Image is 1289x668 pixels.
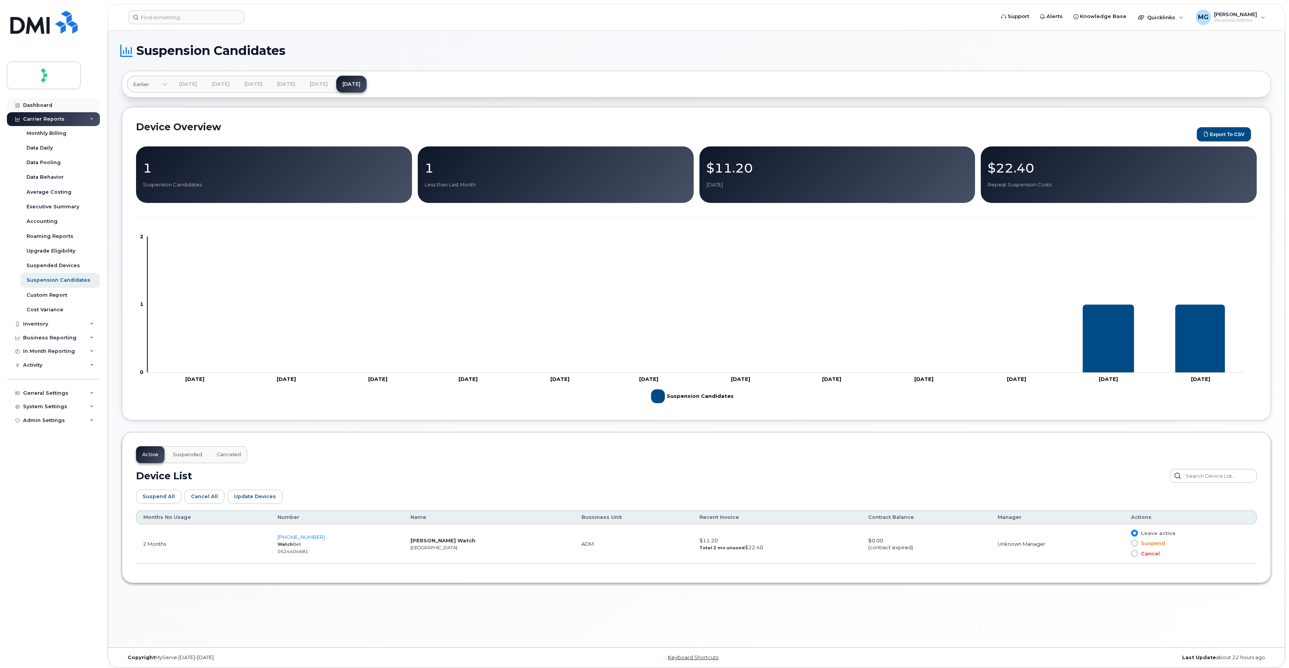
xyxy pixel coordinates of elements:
[425,161,687,175] p: 1
[133,81,149,88] span: Earlier
[550,376,570,382] tspan: [DATE]
[1138,530,1176,537] span: Leave active
[140,301,143,307] tspan: 1
[143,181,405,188] p: Suspension Candidates
[206,76,236,93] a: [DATE]
[458,376,478,382] tspan: [DATE]
[861,524,991,564] td: $0.00
[1170,469,1257,483] input: Search Device List...
[988,181,1250,188] p: Repeat Suspension Costs
[991,510,1125,524] th: Manager
[271,76,301,93] a: [DATE]
[1007,376,1026,382] tspan: [DATE]
[136,510,271,524] th: Months No Usage
[277,534,325,540] a: [PHONE_NUMBER]
[127,76,168,93] a: Earlier
[271,510,404,524] th: Number
[128,655,155,660] strong: Copyright
[185,376,204,382] tspan: [DATE]
[651,386,734,406] g: Legend
[639,376,658,382] tspan: [DATE]
[238,76,269,93] a: [DATE]
[914,376,934,382] tspan: [DATE]
[277,542,293,547] strong: Watch
[277,542,308,554] small: Bell 0524404681
[668,655,718,660] a: Keyboard Shortcuts
[651,386,734,406] g: Suspension Candidates
[693,524,861,564] td: $11.20 $22.40
[228,490,282,503] button: Update Devices
[861,510,991,524] th: Contract Balance
[693,510,861,524] th: Recent Invoice
[143,161,405,175] p: 1
[136,45,286,56] span: Suspension Candidates
[140,233,1245,406] g: Chart
[234,493,276,500] span: Update Devices
[706,181,968,188] p: [DATE]
[1099,376,1118,382] tspan: [DATE]
[1138,540,1165,547] span: Suspend
[1124,510,1257,524] th: Actions
[173,452,202,458] span: Suspended
[184,490,224,503] button: Cancel All
[991,524,1125,564] td: Unknown Manager
[888,655,1271,661] div: about 22 hours ago
[304,76,334,93] a: [DATE]
[1138,550,1160,557] span: Cancel
[575,524,692,564] td: ADM
[410,537,475,543] strong: [PERSON_NAME] Watch
[368,376,387,382] tspan: [DATE]
[336,76,367,93] a: [DATE]
[191,493,218,500] span: Cancel All
[731,376,750,382] tspan: [DATE]
[1197,127,1251,141] button: Export to CSV
[217,452,241,458] span: Canceled
[173,76,203,93] a: [DATE]
[706,161,968,175] p: $11.20
[169,305,1225,373] g: Suspension Candidates
[425,181,687,188] p: Less than Last Month
[404,510,575,524] th: Name
[140,233,143,239] tspan: 2
[575,510,692,524] th: Bussiness Unit
[136,524,271,564] td: 2 Months
[1182,655,1216,660] strong: Last Update
[822,376,841,382] tspan: [DATE]
[122,655,505,661] div: MyServe [DATE]–[DATE]
[988,161,1250,175] p: $22.40
[140,369,143,375] tspan: 0
[277,376,296,382] tspan: [DATE]
[868,544,913,550] span: (contract expired)
[136,470,192,482] h2: Device List
[699,545,745,550] strong: Total 2 mo unused
[143,493,175,500] span: Suspend All
[410,545,457,550] small: [GEOGRAPHIC_DATA]
[1191,376,1210,382] tspan: [DATE]
[136,121,1193,133] h2: Device Overview
[136,490,181,503] button: Suspend All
